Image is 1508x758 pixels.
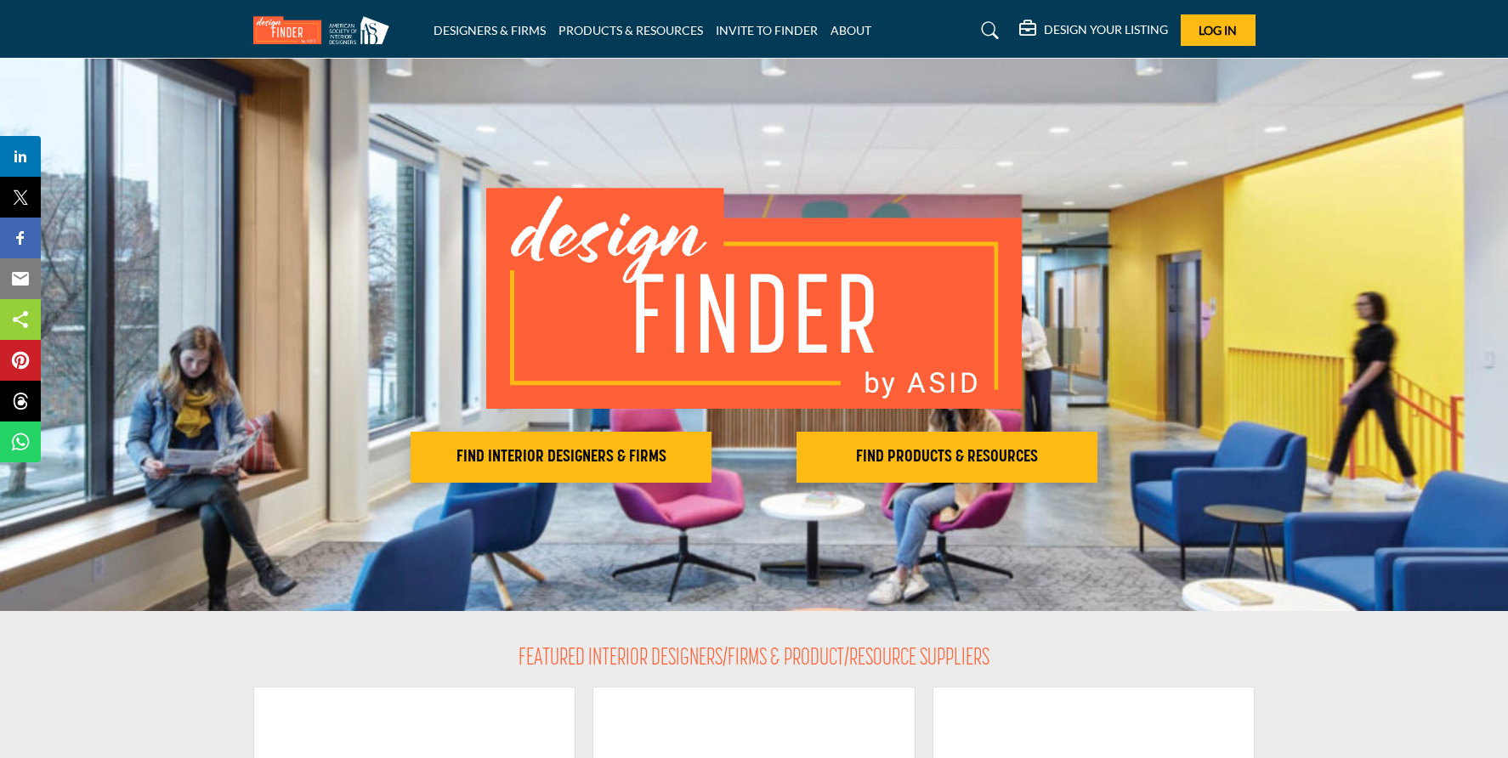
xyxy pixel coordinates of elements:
button: FIND INTERIOR DESIGNERS & FIRMS [411,432,711,483]
img: Site Logo [253,16,398,44]
a: ABOUT [831,23,871,37]
span: Log In [1199,23,1237,37]
h2: FIND PRODUCTS & RESOURCES [802,447,1092,467]
a: Search [965,17,1010,44]
img: image [486,188,1022,409]
a: DESIGNERS & FIRMS [434,23,546,37]
a: INVITE TO FINDER [716,23,818,37]
div: DESIGN YOUR LISTING [1019,20,1168,41]
a: PRODUCTS & RESOURCES [558,23,703,37]
h2: FEATURED INTERIOR DESIGNERS/FIRMS & PRODUCT/RESOURCE SUPPLIERS [519,645,989,674]
button: Log In [1181,14,1256,46]
button: FIND PRODUCTS & RESOURCES [797,432,1097,483]
h2: FIND INTERIOR DESIGNERS & FIRMS [416,447,706,467]
h5: DESIGN YOUR LISTING [1044,22,1168,37]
